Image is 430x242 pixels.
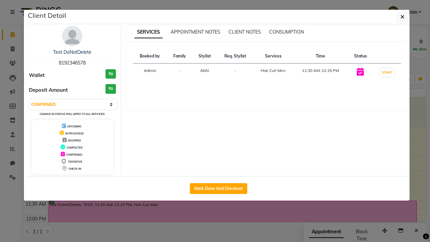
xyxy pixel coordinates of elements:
[269,29,304,35] span: CONSUMPTION
[167,49,192,64] th: Family
[348,49,373,64] th: Status
[67,125,82,128] span: UPCOMING
[200,68,209,73] span: Abhi
[133,64,167,82] td: Admin
[105,69,116,79] h3: ₹0
[66,132,84,135] span: IN PROGRESS
[29,72,45,79] span: Wallet
[217,64,253,82] td: -
[293,64,348,82] td: 11:30 AM-12:15 PM
[66,153,82,156] span: CONFIRMED
[217,49,253,64] th: Req. Stylist
[228,29,261,35] span: CLIENT NOTES
[293,49,348,64] th: Time
[171,29,220,35] span: APPOINTMENT NOTES
[105,84,116,94] h3: ₹0
[59,60,86,66] span: 8192346578
[62,26,82,46] img: avatar
[68,139,81,142] span: DROPPED
[67,146,83,149] span: COMPLETED
[192,49,217,64] th: Stylist
[29,86,68,94] span: Deposit Amount
[253,49,293,64] th: Services
[40,112,105,116] small: Change in status will apply to all services.
[167,64,192,82] td: -
[69,167,81,170] span: CHECK-IN
[190,183,247,194] button: Mark Done And Checkout
[28,10,66,21] h5: Client Detail
[134,26,163,38] span: SERVICES
[257,68,289,74] div: Hair Cut-Men
[133,49,167,64] th: Booked by
[380,68,394,77] button: START
[53,49,91,55] a: Test DoNotDelete
[68,160,82,163] span: TENTATIVE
